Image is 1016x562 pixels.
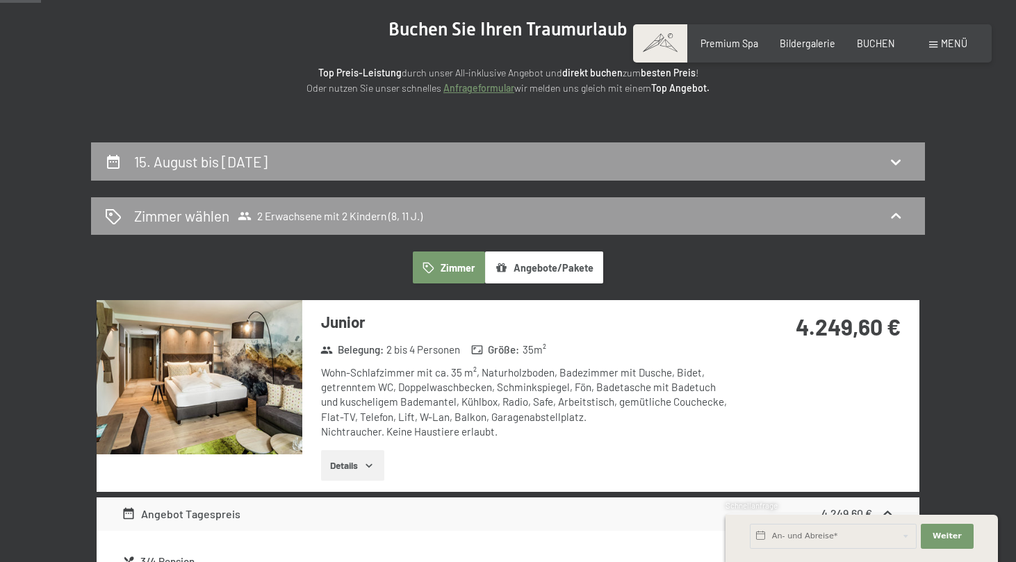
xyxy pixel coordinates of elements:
span: Weiter [933,531,962,542]
h2: Zimmer wählen [134,206,229,226]
div: Wohn-Schlafzimmer mit ca. 35 m², Naturholzboden, Badezimmer mit Dusche, Bidet, getrenntem WC, Dop... [321,365,735,439]
span: 2 bis 4 Personen [386,342,460,357]
strong: Belegung : [320,342,384,357]
span: 2 Erwachsene mit 2 Kindern (8, 11 J.) [238,209,423,223]
span: Schnellanfrage [726,501,778,510]
span: 35 m² [523,342,546,357]
button: Details [321,450,384,481]
button: Weiter [921,524,974,549]
h3: Junior [321,311,735,333]
span: Menü [941,38,967,49]
strong: direkt buchen [562,67,623,78]
img: mss_renderimg.php [97,300,302,454]
h2: 15. August bis [DATE] [134,153,268,170]
strong: 4.249,60 € [796,313,901,340]
button: Angebote/Pakete [485,251,603,283]
a: Bildergalerie [780,38,835,49]
span: Buchen Sie Ihren Traumurlaub [388,19,628,40]
a: BUCHEN [857,38,895,49]
strong: besten Preis [641,67,696,78]
div: Angebot Tagespreis [122,506,241,522]
div: Angebot Tagespreis4.249,60 € [97,497,919,531]
strong: Top Preis-Leistung [318,67,402,78]
strong: Top Angebot. [651,82,710,94]
a: Premium Spa [700,38,758,49]
a: Anfrageformular [443,82,514,94]
strong: Größe : [471,342,520,357]
button: Zimmer [413,251,485,283]
p: durch unser All-inklusive Angebot und zum ! Oder nutzen Sie unser schnelles wir melden uns gleich... [202,65,814,97]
